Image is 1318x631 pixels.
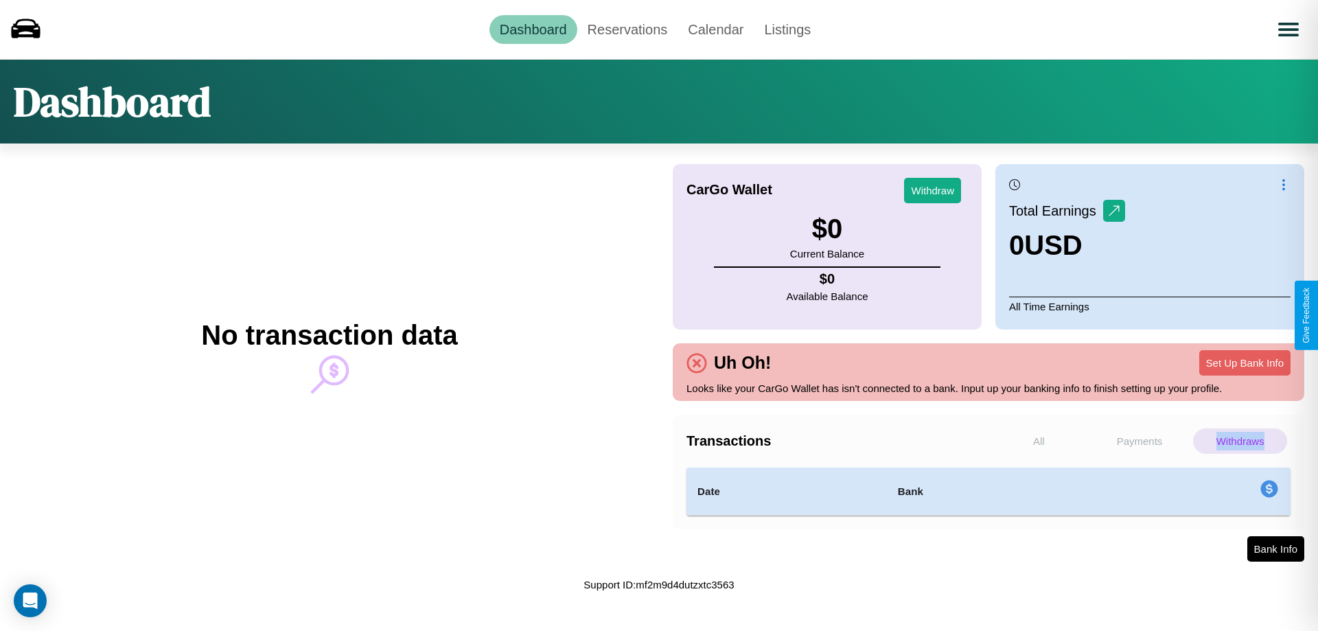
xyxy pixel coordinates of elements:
[1199,350,1291,376] button: Set Up Bank Info
[790,244,864,263] p: Current Balance
[787,287,868,306] p: Available Balance
[1269,10,1308,49] button: Open menu
[489,15,577,44] a: Dashboard
[1247,536,1304,562] button: Bank Info
[201,320,457,351] h2: No transaction data
[697,483,876,500] h4: Date
[686,379,1291,398] p: Looks like your CarGo Wallet has isn't connected to a bank. Input up your banking info to finish ...
[583,575,734,594] p: Support ID: mf2m9d4dutzxtc3563
[686,468,1291,516] table: simple table
[1009,230,1125,261] h3: 0 USD
[1009,297,1291,316] p: All Time Earnings
[14,584,47,617] div: Open Intercom Messenger
[686,182,772,198] h4: CarGo Wallet
[14,73,211,130] h1: Dashboard
[992,428,1086,454] p: All
[1302,288,1311,343] div: Give Feedback
[1009,198,1103,223] p: Total Earnings
[707,353,778,373] h4: Uh Oh!
[1093,428,1187,454] p: Payments
[1193,428,1287,454] p: Withdraws
[790,214,864,244] h3: $ 0
[678,15,754,44] a: Calendar
[686,433,988,449] h4: Transactions
[898,483,1089,500] h4: Bank
[904,178,961,203] button: Withdraw
[577,15,678,44] a: Reservations
[787,271,868,287] h4: $ 0
[754,15,821,44] a: Listings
